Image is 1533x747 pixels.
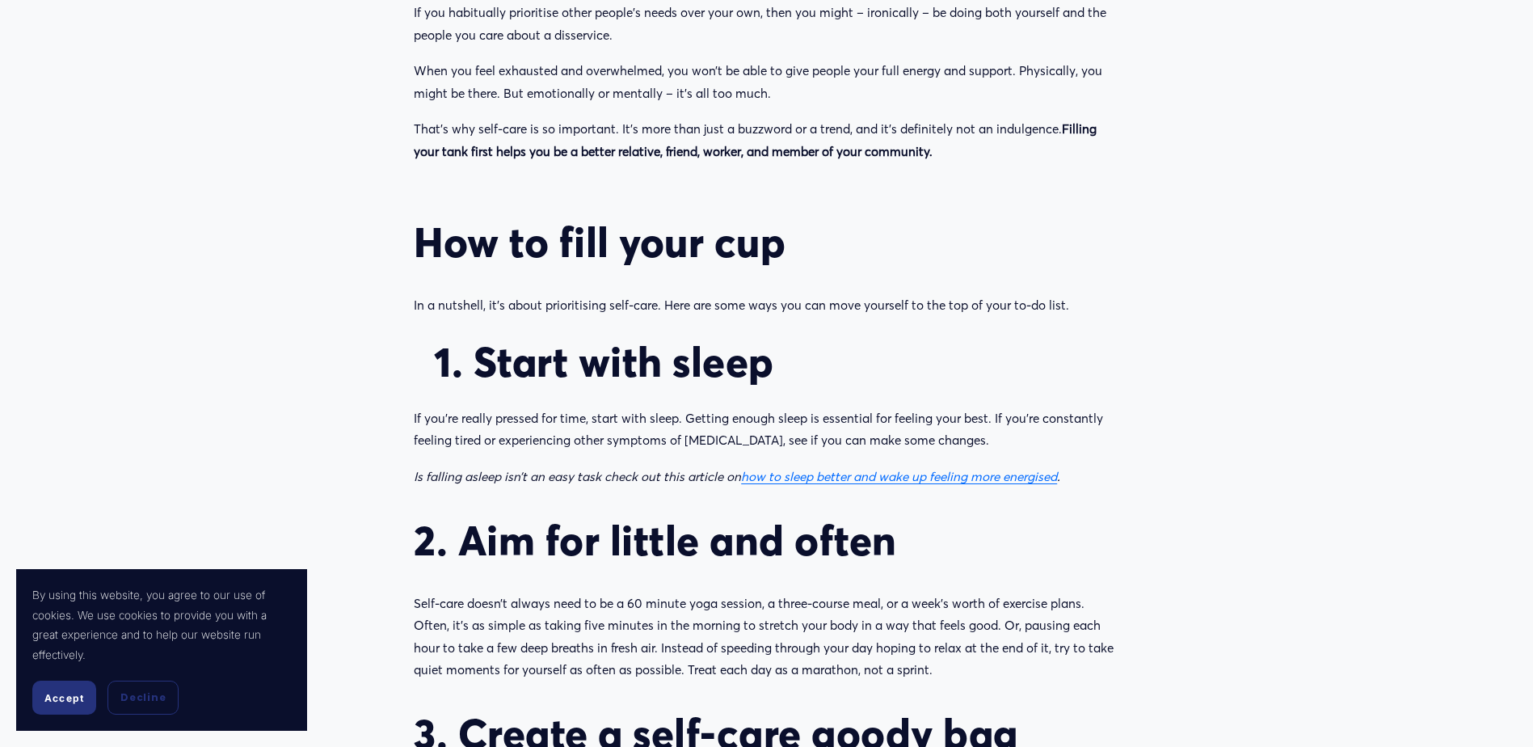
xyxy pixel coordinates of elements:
[16,569,307,731] section: Cookie banner
[414,516,1119,565] h2: 2. Aim for little and often
[32,585,291,665] p: By using this website, you agree to our use of cookies. We use cookies to provide you with a grea...
[120,690,166,705] span: Decline
[107,681,179,715] button: Decline
[1057,469,1060,484] em: .
[414,407,1119,452] p: If you’re really pressed for time, start with sleep. Getting enough sleep is essential for feelin...
[446,337,1119,386] h2: Start with sleep
[414,294,1119,317] p: In a nutshell, it’s about prioritising self-care. Here are some ways you can move yourself to the...
[414,60,1119,104] p: When you feel exhausted and overwhelmed, you won’t be able to give people your full energy and su...
[414,217,1119,267] h2: How to fill your cup
[44,692,84,704] span: Accept
[414,121,1100,159] strong: Filling your tank first helps you be a better relative, friend, worker, and member of your commun...
[414,593,1119,682] p: Self-care doesn’t always need to be a 60 minute yoga session, a three-course meal, or a week’s wo...
[32,681,96,715] button: Accept
[741,469,1057,484] a: how to sleep better and wake up feeling more energised
[414,118,1119,162] p: That’s why self-care is so important. It’s more than just a buzzword or a trend, and it’s definit...
[414,469,741,484] em: Is falling asleep isn’t an easy task check out this article on
[414,2,1119,46] p: If you habitually prioritise other people’s needs over your own, then you might – ironically – be...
